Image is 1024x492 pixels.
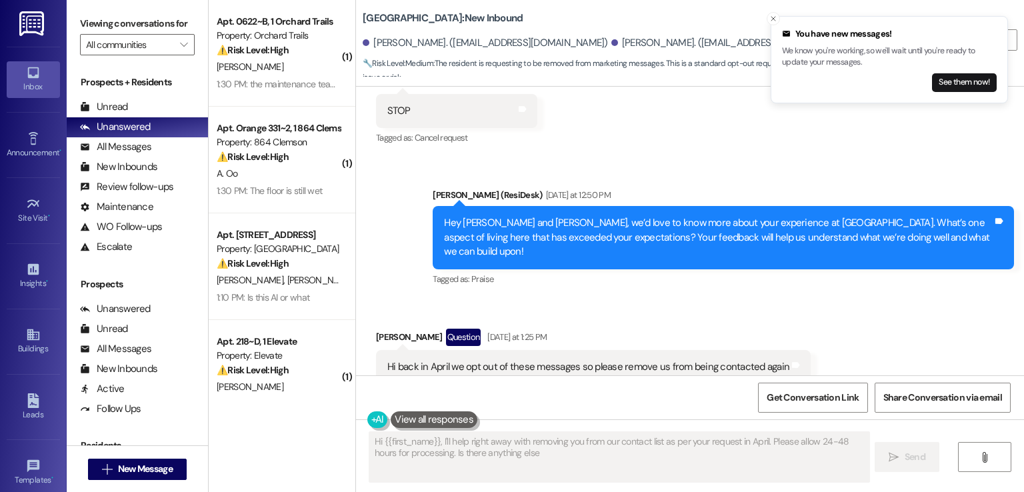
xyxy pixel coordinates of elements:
[363,57,911,85] span: : The resident is requesting to be removed from marketing messages. This is a standard opt-out re...
[767,391,859,405] span: Get Conversation Link
[782,27,997,41] div: You have new messages!
[363,58,433,69] strong: 🔧 Risk Level: Medium
[369,432,869,482] textarea: Hi {{first_name}}, I'll help right away with removing you from our contact list as per your reque...
[80,160,157,174] div: New Inbounds
[80,140,151,154] div: All Messages
[217,291,309,303] div: 1:10 PM: Is this AI or what
[80,322,128,336] div: Unread
[80,120,151,134] div: Unanswered
[782,45,997,69] p: We know you're working, so we'll wait until you're ready to update your messages.
[7,455,60,491] a: Templates •
[758,383,867,413] button: Get Conversation Link
[7,323,60,359] a: Buildings
[471,273,493,285] span: Praise
[217,381,283,393] span: [PERSON_NAME]
[80,13,195,34] label: Viewing conversations for
[80,302,151,316] div: Unanswered
[433,188,1014,207] div: [PERSON_NAME] (ResiDesk)
[767,12,780,25] button: Close toast
[88,459,187,480] button: New Message
[979,452,989,463] i: 
[217,167,238,179] span: A. Oo
[543,188,611,202] div: [DATE] at 12:50 PM
[217,15,340,29] div: Apt. 0622~B, 1 Orchard Trails
[80,342,151,356] div: All Messages
[80,382,125,396] div: Active
[932,73,997,92] button: See them now!
[80,220,162,234] div: WO Follow-ups
[889,452,899,463] i: 
[387,360,789,374] div: Hi back in April we opt out of these messages so please remove us from being contacted again
[217,185,322,197] div: 1:30 PM: The floor is still wet
[180,39,187,50] i: 
[86,34,173,55] input: All communities
[883,391,1002,405] span: Share Conversation via email
[217,274,287,286] span: [PERSON_NAME]
[217,257,289,269] strong: ⚠️ Risk Level: High
[217,228,340,242] div: Apt. [STREET_ADDRESS]
[59,146,61,155] span: •
[875,442,939,472] button: Send
[46,277,48,286] span: •
[217,44,289,56] strong: ⚠️ Risk Level: High
[217,335,340,349] div: Apt. 218~D, 1 Elevate
[51,473,53,483] span: •
[118,462,173,476] span: New Message
[217,135,340,149] div: Property: 864 Clemson
[19,11,47,36] img: ResiDesk Logo
[484,330,547,344] div: [DATE] at 1:25 PM
[7,389,60,425] a: Leads
[80,180,173,194] div: Review follow-ups
[433,269,1014,289] div: Tagged as:
[80,240,132,254] div: Escalate
[444,216,993,259] div: Hey [PERSON_NAME] and [PERSON_NAME], we’d love to know more about your experience at [GEOGRAPHIC_...
[48,211,50,221] span: •
[217,78,891,90] div: 1:30 PM: the maintenance team was very responsive and helpful, but the management team in the off...
[611,36,857,50] div: [PERSON_NAME]. ([EMAIL_ADDRESS][DOMAIN_NAME])
[363,36,608,50] div: [PERSON_NAME]. ([EMAIL_ADDRESS][DOMAIN_NAME])
[217,364,289,376] strong: ⚠️ Risk Level: High
[80,402,141,416] div: Follow Ups
[217,349,340,363] div: Property: Elevate
[80,362,157,376] div: New Inbounds
[387,104,410,118] div: STOP
[446,329,481,345] div: Question
[7,193,60,229] a: Site Visit •
[67,75,208,89] div: Prospects + Residents
[67,277,208,291] div: Prospects
[80,100,128,114] div: Unread
[102,464,112,475] i: 
[67,439,208,453] div: Residents
[363,11,523,25] b: [GEOGRAPHIC_DATA]: New Inbound
[80,200,153,214] div: Maintenance
[217,29,340,43] div: Property: Orchard Trails
[217,121,340,135] div: Apt. Orange 331~2, 1 864 Clemson
[217,61,283,73] span: [PERSON_NAME]
[376,329,811,350] div: [PERSON_NAME]
[287,274,354,286] span: [PERSON_NAME]
[217,151,289,163] strong: ⚠️ Risk Level: High
[7,258,60,294] a: Insights •
[875,383,1011,413] button: Share Conversation via email
[7,61,60,97] a: Inbox
[376,128,537,147] div: Tagged as:
[217,242,340,256] div: Property: [GEOGRAPHIC_DATA]
[905,450,925,464] span: Send
[415,132,468,143] span: Cancel request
